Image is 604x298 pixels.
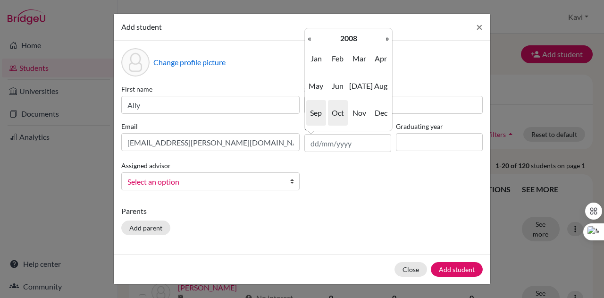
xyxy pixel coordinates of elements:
[306,46,326,71] span: Jan
[306,100,326,126] span: Sep
[314,32,383,44] th: 2008
[304,134,391,152] input: dd/mm/yyyy
[396,121,483,131] label: Graduating year
[306,73,326,99] span: May
[304,84,483,94] label: Surname
[121,84,300,94] label: First name
[121,22,162,31] span: Add student
[349,73,369,99] span: [DATE]
[127,176,281,188] span: Select an option
[305,32,314,44] th: «
[383,32,392,44] th: »
[469,14,490,40] button: Close
[328,73,348,99] span: Jun
[121,205,483,217] p: Parents
[349,46,369,71] span: Mar
[121,221,170,235] button: Add parent
[476,20,483,34] span: ×
[431,262,483,277] button: Add student
[328,46,348,71] span: Feb
[328,100,348,126] span: Oct
[121,48,150,77] div: Profile picture
[371,73,391,99] span: Aug
[371,100,391,126] span: Dec
[121,161,171,170] label: Assigned advisor
[394,262,427,277] button: Close
[349,100,369,126] span: Nov
[371,46,391,71] span: Apr
[121,121,300,131] label: Email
